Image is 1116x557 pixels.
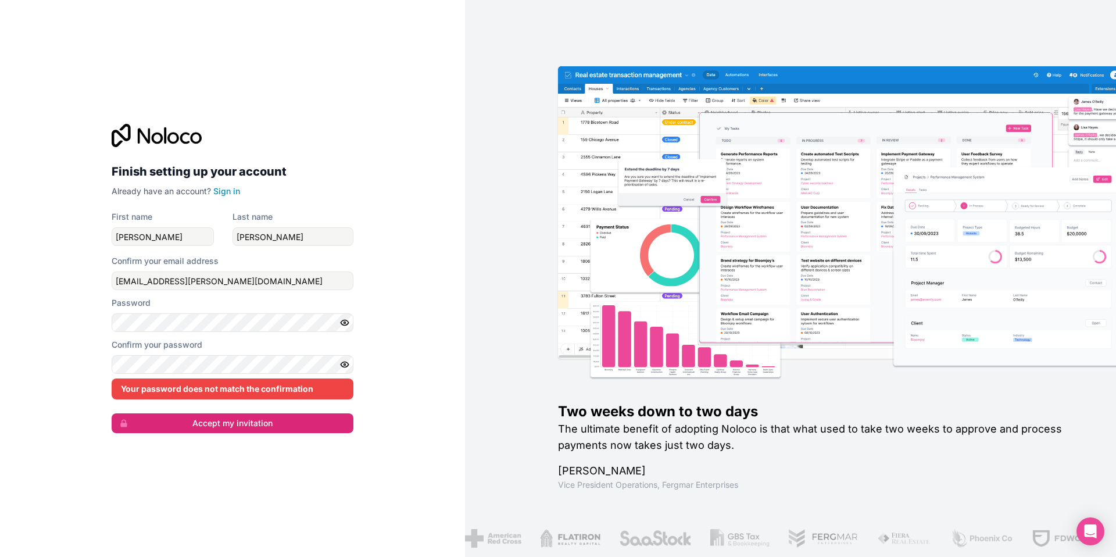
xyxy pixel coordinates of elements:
label: First name [112,211,152,223]
img: /assets/fergmar-CudnrXN5.png [788,529,859,548]
label: Confirm your password [112,339,202,351]
h2: Finish setting up your account [112,161,353,182]
img: /assets/fiera-fwj2N5v4.png [877,529,932,548]
h2: The ultimate benefit of adopting Noloco is that what used to take two weeks to approve and proces... [558,421,1079,454]
input: Confirm password [112,355,353,374]
div: Your password does not match the confirmation [112,379,353,399]
div: Open Intercom Messenger [1076,517,1104,545]
label: Password [112,297,151,309]
span: Already have an account? [112,186,211,196]
img: /assets/gbstax-C-GtDUiK.png [710,529,770,548]
input: Email address [112,272,353,290]
h1: [PERSON_NAME] [558,463,1079,479]
input: family-name [233,227,353,246]
h1: Two weeks down to two days [558,402,1079,421]
img: /assets/fdworks-Bi04fVtw.png [1031,529,1099,548]
label: Confirm your email address [112,255,219,267]
input: given-name [112,227,214,246]
h1: Vice President Operations , Fergmar Enterprises [558,479,1079,491]
img: /assets/phoenix-BREaitsQ.png [950,529,1013,548]
input: Password [112,313,353,332]
img: /assets/saastock-C6Zbiodz.png [618,529,692,548]
label: Last name [233,211,273,223]
a: Sign in [213,186,240,196]
img: /assets/american-red-cross-BAupjrZR.png [465,529,521,548]
img: /assets/flatiron-C8eUkumj.png [540,529,600,548]
button: Accept my invitation [112,413,353,433]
